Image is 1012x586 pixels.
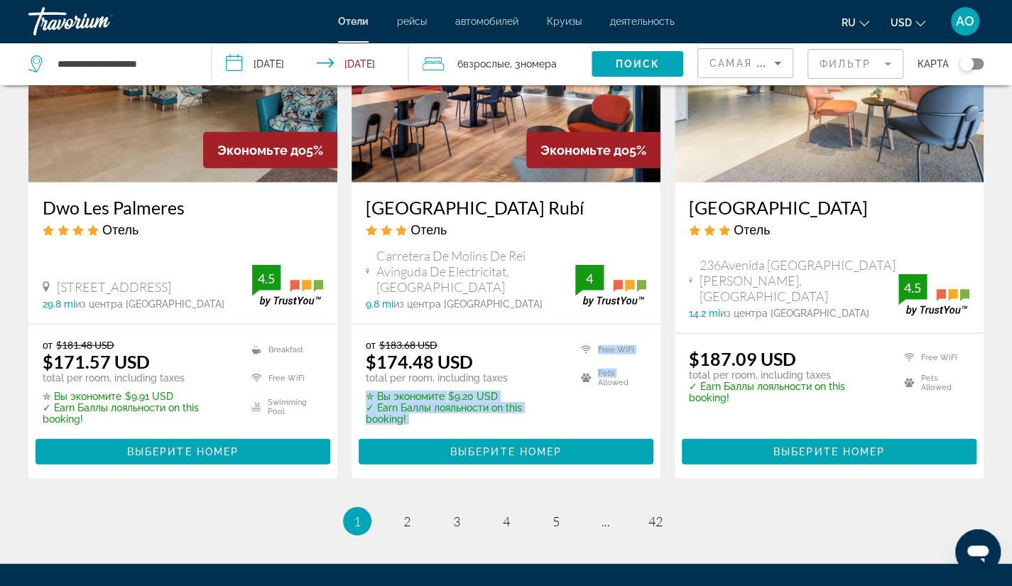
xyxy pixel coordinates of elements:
span: от [366,339,376,351]
a: рейсы [397,16,427,27]
span: 29.8 mi [43,298,75,310]
span: 4 [503,514,510,529]
span: ru [842,17,856,28]
span: карта [918,54,949,74]
a: Выберите номер [682,442,976,457]
a: Отели [338,16,369,27]
ins: $171.57 USD [43,351,150,372]
del: $181.48 USD [56,339,114,351]
span: номера [520,58,556,70]
span: от [43,339,53,351]
iframe: Кнопка запуска окна обмена сообщениями [955,529,1001,575]
mat-select: Sort by [709,55,781,72]
span: AO [956,14,974,28]
span: 42 [648,514,663,529]
button: Change language [842,12,869,33]
span: Отель [102,222,138,237]
span: [STREET_ADDRESS] [57,279,171,295]
span: Отель [410,222,447,237]
del: $183.68 USD [379,339,437,351]
ins: $174.48 USD [366,351,473,372]
p: total per room, including taxes [43,372,234,384]
div: 3 star Hotel [689,222,969,237]
span: 14.2 mi [689,308,720,319]
ins: $187.09 USD [689,348,796,369]
li: Swimming Pool [244,396,323,418]
p: ✓ Earn Баллы лояльности on this booking! [689,381,886,403]
p: ✓ Earn Баллы лояльности on this booking! [366,402,563,425]
img: trustyou-badge.svg [252,265,323,307]
div: 4 [575,270,604,287]
span: Carretera De Molins De Rei Avinguda De Electricitat, [GEOGRAPHIC_DATA] [376,248,575,295]
span: из центра [GEOGRAPHIC_DATA] [720,308,869,319]
button: Выберите номер [682,439,976,465]
span: , 3 [509,54,556,74]
img: trustyou-badge.svg [898,274,969,316]
span: Экономьте до [540,143,629,158]
span: 6 [457,54,509,74]
p: total per room, including taxes [366,372,563,384]
div: 3 star Hotel [366,222,646,237]
span: USD [891,17,912,28]
span: 2 [403,514,410,529]
span: 9.8 mi [366,298,393,310]
button: Travelers: 6 adults, 0 children [408,43,592,85]
li: Pets Allowed [897,374,969,392]
span: ... [602,514,610,529]
div: 4.5 [252,270,281,287]
button: Поиск [592,51,683,77]
div: 4.5 [898,279,927,296]
span: 3 [453,514,460,529]
span: 236Avenida [GEOGRAPHIC_DATA][PERSON_NAME], [GEOGRAPHIC_DATA] [700,257,898,304]
span: ✮ Вы экономите [366,391,445,402]
span: ✮ Вы экономите [43,391,121,402]
button: Filter [807,48,903,80]
li: Breakfast [244,339,323,360]
span: Взрослые [462,58,509,70]
p: ✓ Earn Баллы лояльности on this booking! [43,402,234,425]
div: 5% [526,132,660,168]
li: Pets Allowed [574,367,646,389]
a: Travorium [28,3,170,40]
div: 4 star Hotel [43,222,323,237]
span: 5 [553,514,560,529]
span: из центра [GEOGRAPHIC_DATA] [393,298,543,310]
a: автомобилей [455,16,518,27]
button: Выберите номер [359,439,653,465]
li: Free WiFi [574,339,646,360]
p: $9.20 USD [366,391,563,402]
nav: Pagination [28,507,984,536]
span: Выберите номер [450,446,562,457]
span: Самая низкая цена [709,58,842,69]
button: User Menu [947,6,984,36]
p: total per room, including taxes [689,369,886,381]
div: 5% [203,132,337,168]
button: Change currency [891,12,925,33]
a: [GEOGRAPHIC_DATA] [689,197,969,218]
button: Toggle map [949,58,984,70]
a: деятельность [610,16,675,27]
span: Поиск [615,58,660,70]
span: Экономьте до [217,143,306,158]
span: Выберите номер [127,446,239,457]
a: [GEOGRAPHIC_DATA] Rubí [366,197,646,218]
span: Отель [734,222,770,237]
li: Free WiFi [244,367,323,389]
button: Check-in date: Oct 9, 2025 Check-out date: Oct 11, 2025 [212,43,409,85]
span: из центра [GEOGRAPHIC_DATA] [75,298,224,310]
a: Dwo Les Palmeres [43,197,323,218]
p: $9.91 USD [43,391,234,402]
a: Выберите номер [359,442,653,457]
a: Круизы [547,16,582,27]
a: Выберите номер [36,442,330,457]
button: Выберите номер [36,439,330,465]
li: Free WiFi [897,348,969,367]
